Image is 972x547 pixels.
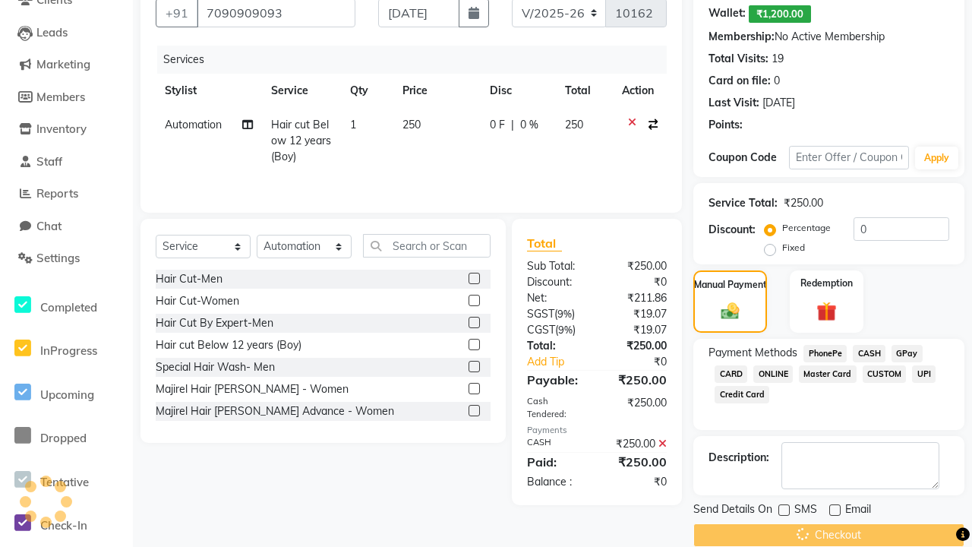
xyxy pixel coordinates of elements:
span: Send Details On [693,501,772,520]
div: 19 [772,51,784,67]
div: Sub Total: [516,258,597,274]
div: Hair Cut-Women [156,293,239,309]
span: Completed [40,300,97,315]
label: Redemption [800,277,853,290]
span: Automation [165,118,222,131]
div: Special Hair Wash- Men [156,359,275,375]
div: Total Visits: [708,51,768,67]
div: 0 [774,73,780,89]
a: Chat [4,218,129,236]
div: Card on file: [708,73,771,89]
div: ₹0 [597,274,678,290]
a: Leads [4,24,129,42]
span: Settings [36,251,80,265]
a: Reports [4,185,129,203]
div: Points: [708,117,743,133]
span: Total [527,236,562,251]
div: CASH [516,436,597,452]
span: Marketing [36,57,90,71]
th: Price [393,74,481,108]
span: CASH [853,345,885,362]
div: ₹250.00 [597,338,678,354]
span: CUSTOM [863,365,907,383]
span: 9% [558,324,573,336]
div: Membership: [708,29,775,45]
button: Apply [915,147,958,169]
label: Manual Payment [694,278,767,292]
th: Stylist [156,74,262,108]
th: Total [556,74,613,108]
div: ₹250.00 [597,453,678,471]
a: Members [4,89,129,106]
div: Majirel Hair [PERSON_NAME] - Women [156,381,349,397]
span: PhonePe [803,345,847,362]
span: CGST [527,323,555,337]
span: 0 F [490,117,505,133]
div: ₹19.07 [597,322,678,338]
span: GPay [892,345,923,362]
div: Cash Tendered: [516,395,597,421]
span: Upcoming [40,387,94,402]
div: Balance : [516,474,597,490]
th: Qty [341,74,393,108]
div: Net: [516,290,597,306]
span: 250 [402,118,421,131]
span: 1 [350,118,356,131]
div: No Active Membership [708,29,949,45]
span: | [511,117,514,133]
div: ( ) [516,322,597,338]
div: Paid: [516,453,597,471]
label: Percentage [782,221,831,235]
div: Discount: [516,274,597,290]
div: Last Visit: [708,95,759,111]
span: 9% [557,308,572,320]
th: Disc [481,74,556,108]
span: Credit Card [715,386,769,403]
span: ₹1,200.00 [749,5,811,23]
span: ONLINE [753,365,793,383]
span: Reports [36,186,78,201]
div: [DATE] [762,95,795,111]
div: Service Total: [708,195,778,211]
span: Email [845,501,871,520]
div: Majirel Hair [PERSON_NAME] Advance - Women [156,403,394,419]
div: Total: [516,338,597,354]
a: Inventory [4,121,129,138]
div: Discount: [708,222,756,238]
span: SGST [527,307,554,321]
th: Action [613,74,667,108]
div: ₹250.00 [597,395,678,421]
div: Hair Cut-Men [156,271,222,287]
a: Marketing [4,56,129,74]
span: CARD [715,365,747,383]
a: Add Tip [516,354,611,370]
span: Check-In [40,518,87,533]
a: Settings [4,250,129,267]
div: Hair Cut By Expert-Men [156,315,273,331]
span: Master Card [799,365,857,383]
span: 0 % [520,117,538,133]
span: UPI [912,365,936,383]
span: Leads [36,25,68,40]
img: _gift.svg [810,299,842,324]
span: SMS [794,501,817,520]
div: Coupon Code [708,150,789,166]
div: ₹211.86 [597,290,678,306]
th: Service [262,74,341,108]
div: Wallet: [708,5,746,23]
div: Payable: [516,371,597,389]
a: Staff [4,153,129,171]
span: Dropped [40,431,87,445]
div: ₹250.00 [597,258,678,274]
span: Members [36,90,85,104]
span: Staff [36,154,62,169]
span: Hair cut Below 12 years (Boy) [271,118,331,163]
div: Description: [708,450,769,466]
div: Payments [527,424,667,437]
div: ₹0 [597,474,678,490]
div: ₹250.00 [597,436,678,452]
span: Payment Methods [708,345,797,361]
span: Inventory [36,122,87,136]
span: InProgress [40,343,97,358]
input: Enter Offer / Coupon Code [789,146,909,169]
